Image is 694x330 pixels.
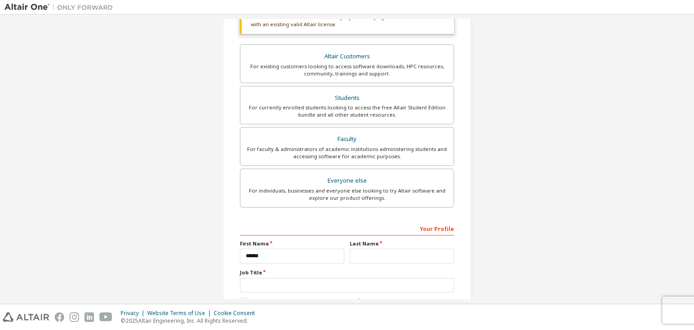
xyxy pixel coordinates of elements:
label: Job Title [240,269,454,276]
div: Privacy [121,310,147,317]
img: facebook.svg [55,312,64,322]
div: Please select only if you are trying to access an account with an existing valid Altair license. [240,8,454,34]
div: Faculty [246,133,448,146]
img: altair_logo.svg [3,312,49,322]
div: Cookie Consent [214,310,260,317]
div: For faculty & administrators of academic institutions administering students and accessing softwa... [246,146,448,160]
div: Your Profile [240,221,454,236]
div: Altair Customers [246,50,448,63]
img: linkedin.svg [84,312,94,322]
div: For existing customers looking to access software downloads, HPC resources, community, trainings ... [246,63,448,77]
label: I accept the [240,298,356,306]
label: First Name [240,240,344,247]
img: youtube.svg [99,312,113,322]
div: Website Terms of Use [147,310,214,317]
div: Everyone else [246,174,448,187]
div: For currently enrolled students looking to access the free Altair Student Edition bundle and all ... [246,104,448,118]
div: Students [246,92,448,104]
a: End-User License Agreement [281,298,356,306]
div: For individuals, businesses and everyone else looking to try Altair software and explore our prod... [246,187,448,202]
p: © 2025 Altair Engineering, Inc. All Rights Reserved. [121,317,260,325]
img: Altair One [5,3,117,12]
img: instagram.svg [70,312,79,322]
label: Last Name [350,240,454,247]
